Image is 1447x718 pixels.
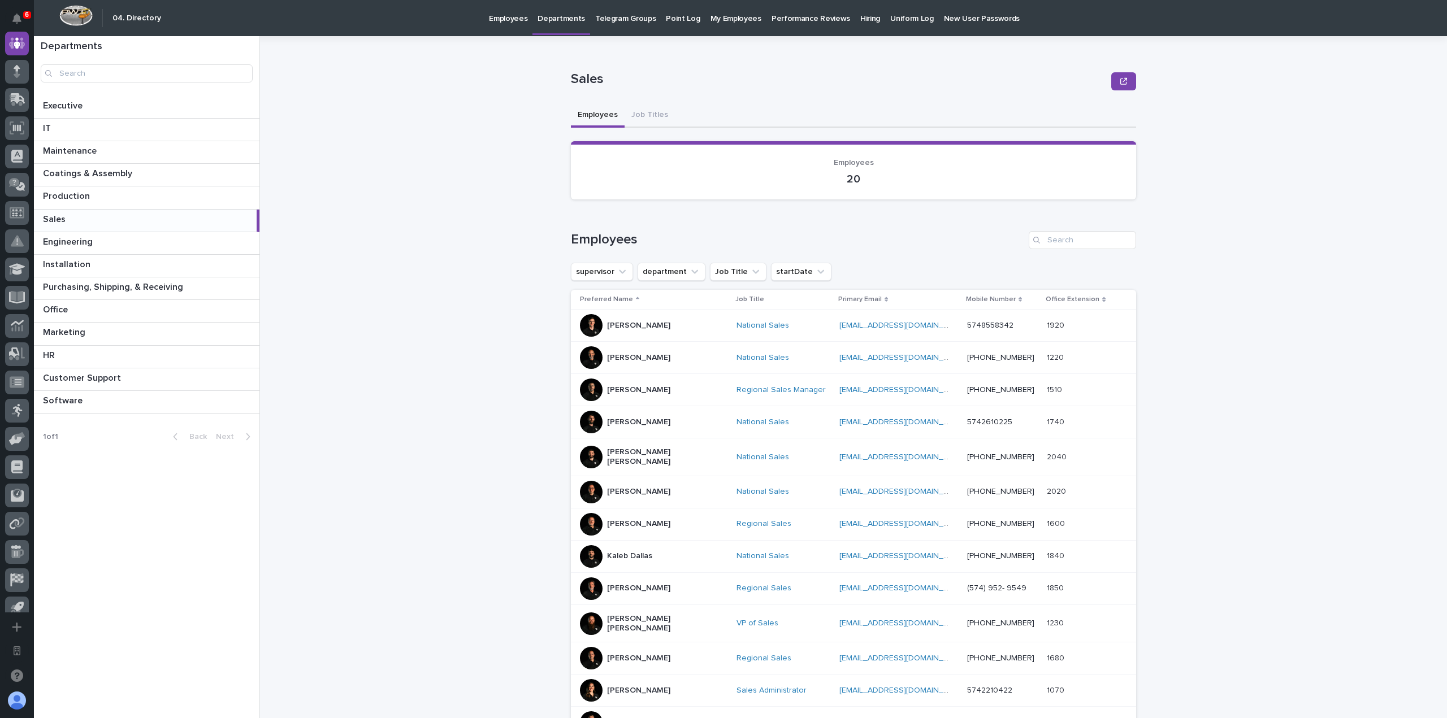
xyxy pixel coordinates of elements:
div: 🔗 [71,183,80,192]
p: [PERSON_NAME] [607,686,670,695]
p: How can we help? [11,63,206,81]
p: Executive [43,98,85,111]
tr: [PERSON_NAME]Regional Sales [EMAIL_ADDRESS][DOMAIN_NAME] (574) 952- 954918501850 [571,572,1136,604]
a: [EMAIL_ADDRESS][DOMAIN_NAME] [839,453,967,461]
a: National Sales [737,487,789,497]
a: [PHONE_NUMBER] [967,453,1034,461]
a: Powered byPylon [80,209,137,218]
p: Production [43,189,92,202]
p: [PERSON_NAME] [607,353,670,363]
a: [EMAIL_ADDRESS][DOMAIN_NAME] [839,386,967,394]
p: 1680 [1047,651,1067,663]
p: 2040 [1047,450,1069,462]
span: Employees [834,159,874,167]
img: Workspace Logo [59,5,93,26]
a: 5742210422 [967,686,1012,694]
button: Job Titles [625,104,675,128]
p: [PERSON_NAME] [607,321,670,330]
a: Regional Sales [737,519,791,529]
p: [PERSON_NAME] [607,519,670,529]
p: Job Title [735,293,764,306]
div: Start new chat [38,126,185,137]
p: [PERSON_NAME] [PERSON_NAME] [607,614,720,633]
p: HR [43,348,57,361]
p: Mobile Number [966,293,1016,306]
div: Search [41,64,253,82]
input: Search [1029,231,1136,249]
a: [EMAIL_ADDRESS][DOMAIN_NAME] [839,619,967,627]
a: National Sales [737,417,789,427]
span: Back [183,433,207,441]
h1: Departments [41,41,253,53]
p: [PERSON_NAME] [607,584,670,593]
a: 📖Help Docs [7,177,66,198]
p: [PERSON_NAME] [607,385,670,395]
a: 5748558342 [967,321,1013,329]
p: Office Extension [1046,293,1099,306]
p: Engineering [43,234,95,247]
tr: [PERSON_NAME] [PERSON_NAME]VP of Sales [EMAIL_ADDRESS][DOMAIN_NAME] [PHONE_NUMBER]12301230 [571,604,1136,642]
a: Regional Sales [737,654,791,663]
span: Next [216,433,241,441]
img: Stacker [11,11,34,34]
p: 2020 [1047,485,1068,497]
p: 1840 [1047,549,1067,561]
a: Regional Sales [737,584,791,593]
span: Help Docs [23,182,62,193]
a: VP of Sales [737,619,778,628]
tr: [PERSON_NAME]Regional Sales [EMAIL_ADDRESS][DOMAIN_NAME] [PHONE_NUMBER]16001600 [571,508,1136,540]
a: OfficeOffice [34,300,259,323]
a: [EMAIL_ADDRESS][DOMAIN_NAME] [839,321,967,329]
p: Primary Email [838,293,882,306]
a: SalesSales [34,210,259,232]
a: EngineeringEngineering [34,232,259,255]
p: Office [43,302,70,315]
a: [EMAIL_ADDRESS][DOMAIN_NAME] [839,552,967,560]
a: [PHONE_NUMBER] [967,488,1034,495]
div: Notifications6 [14,14,29,32]
p: Sales [43,212,68,225]
tr: [PERSON_NAME] [PERSON_NAME]National Sales [EMAIL_ADDRESS][DOMAIN_NAME] [PHONE_NUMBER]20402040 [571,438,1136,476]
a: ITIT [34,119,259,141]
a: National Sales [737,452,789,462]
button: department [638,263,705,281]
button: Job Title [710,263,766,281]
a: 🔗Onboarding Call [66,177,149,198]
p: Installation [43,257,93,270]
button: Start new chat [192,129,206,143]
a: Sales Administrator [737,686,807,695]
p: Welcome 👋 [11,45,206,63]
button: Employees [571,104,625,128]
p: 1510 [1047,383,1064,395]
button: Add a new app... [5,615,29,639]
a: (574) 952- 9549 [967,584,1026,592]
p: 1070 [1047,684,1067,695]
a: [EMAIL_ADDRESS][DOMAIN_NAME] [839,488,967,495]
h1: Employees [571,232,1024,248]
p: 1850 [1047,581,1066,593]
p: Preferred Name [580,293,633,306]
p: [PERSON_NAME] [607,487,670,497]
button: Open support chat [5,664,29,687]
a: [EMAIL_ADDRESS][DOMAIN_NAME] [839,686,967,694]
p: 1 of 1 [34,423,67,451]
p: Maintenance [43,143,99,156]
a: InstallationInstallation [34,255,259,277]
a: ProductionProduction [34,186,259,209]
p: Kaleb Dallas [607,551,652,561]
a: National Sales [737,321,789,330]
span: Onboarding Call [82,182,144,193]
p: 6 [25,11,29,19]
img: 1736555164131-43832dd5-751b-4058-ba23-39d91318e5a0 [11,126,32,146]
tr: [PERSON_NAME]National Sales [EMAIL_ADDRESS][DOMAIN_NAME] 574855834219201920 [571,310,1136,342]
span: Pylon [112,210,137,218]
tr: [PERSON_NAME]Regional Sales [EMAIL_ADDRESS][DOMAIN_NAME] [PHONE_NUMBER]16801680 [571,642,1136,675]
a: [PHONE_NUMBER] [967,354,1034,362]
a: 5742610225 [967,418,1012,426]
p: Purchasing, Shipping, & Receiving [43,280,185,293]
tr: [PERSON_NAME]National Sales [EMAIL_ADDRESS][DOMAIN_NAME] 574261022517401740 [571,406,1136,438]
p: Software [43,393,85,406]
a: [PHONE_NUMBER] [967,520,1034,528]
button: Back [164,432,211,442]
a: Customer SupportCustomer Support [34,368,259,391]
